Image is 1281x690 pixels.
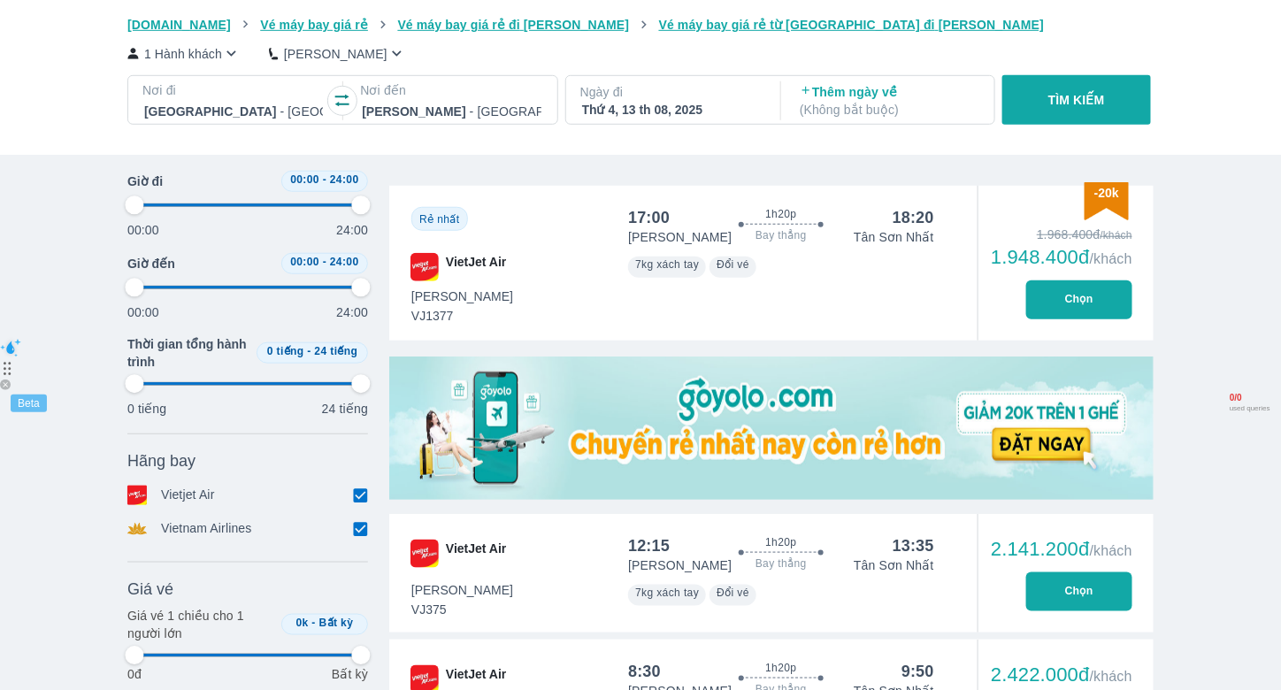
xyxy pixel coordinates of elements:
span: - [307,345,311,357]
span: Thời gian tổng hành trình [127,335,249,371]
span: Giờ đến [127,255,175,272]
span: 7kg xách tay [635,258,699,271]
p: [PERSON_NAME] [628,556,732,574]
span: 24:00 [330,173,359,186]
button: 1 Hành khách [127,44,241,63]
span: Vé máy bay giá rẻ từ [GEOGRAPHIC_DATA] đi [PERSON_NAME] [659,18,1045,32]
span: [PERSON_NAME] [411,581,513,599]
p: [PERSON_NAME] [628,228,732,246]
div: 2.422.000đ [991,664,1132,686]
span: Rẻ nhất [419,213,459,226]
img: media-0 [389,356,1154,500]
span: 7kg xách tay [635,586,699,599]
span: 00:00 [290,256,319,268]
span: Giờ đi [127,172,163,190]
span: /khách [1090,251,1132,266]
span: used queries [1230,404,1270,413]
span: - [323,256,326,268]
span: 0k [296,617,309,629]
p: 24:00 [336,303,368,321]
span: /khách [1090,669,1132,684]
p: ( Không bắt buộc ) [800,101,978,119]
p: Ngày đi [580,83,763,101]
div: 12:15 [628,535,670,556]
span: Đổi vé [717,258,749,271]
span: VietJet Air [446,253,506,281]
span: [PERSON_NAME] [411,287,513,305]
span: Hãng bay [127,450,196,471]
div: Beta [11,395,47,412]
img: discount [1085,182,1129,220]
img: VJ [410,540,439,568]
span: Bất kỳ [319,617,354,629]
span: Đổi vé [717,586,749,599]
div: 1.968.400đ [991,226,1132,243]
button: [PERSON_NAME] [269,44,406,63]
span: - [312,617,316,629]
p: TÌM KIẾM [1048,91,1105,109]
div: 13:35 [893,535,934,556]
span: Vé máy bay giá rẻ [260,18,368,32]
span: VJ1377 [411,307,513,325]
span: 0 tiếng [267,345,304,357]
span: VJ375 [411,601,513,618]
button: Chọn [1026,572,1132,611]
span: [DOMAIN_NAME] [127,18,231,32]
div: 1.948.400đ [991,247,1132,268]
span: VietJet Air [446,540,506,568]
div: 2.141.200đ [991,539,1132,560]
span: 0 / 0 [1230,393,1270,404]
p: 00:00 [127,221,159,239]
span: 1h20p [765,207,796,221]
p: Vietnam Airlines [161,519,252,539]
p: Bất kỳ [332,665,368,683]
span: 24:00 [330,256,359,268]
span: 24 tiếng [315,345,358,357]
div: Thứ 4, 13 th 08, 2025 [582,101,761,119]
p: Nơi đi [142,81,325,99]
p: 24:00 [336,221,368,239]
span: Giá vé [127,579,173,600]
span: Vé máy bay giá rẻ đi [PERSON_NAME] [398,18,630,32]
span: /khách [1090,543,1132,558]
span: 1h20p [765,535,796,549]
p: Thêm ngày về [800,83,978,119]
p: Giá vé 1 chiều cho 1 người lớn [127,607,274,642]
div: 8:30 [628,661,661,682]
span: 00:00 [290,173,319,186]
span: 1h20p [765,661,796,675]
nav: breadcrumb [127,16,1154,34]
p: 0đ [127,665,142,683]
p: 00:00 [127,303,159,321]
div: 9:50 [901,661,934,682]
p: 24 tiếng [322,400,368,418]
p: Vietjet Air [161,486,215,505]
button: TÌM KIẾM [1002,75,1150,125]
img: VJ [410,253,439,281]
div: 17:00 [628,207,670,228]
span: - [323,173,326,186]
button: Chọn [1026,280,1132,319]
p: Tân Sơn Nhất [854,556,934,574]
p: 0 tiếng [127,400,166,418]
p: [PERSON_NAME] [284,45,387,63]
div: 18:20 [893,207,934,228]
p: 1 Hành khách [144,45,222,63]
span: -20k [1094,186,1119,200]
p: Nơi đến [360,81,542,99]
p: Tân Sơn Nhất [854,228,934,246]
